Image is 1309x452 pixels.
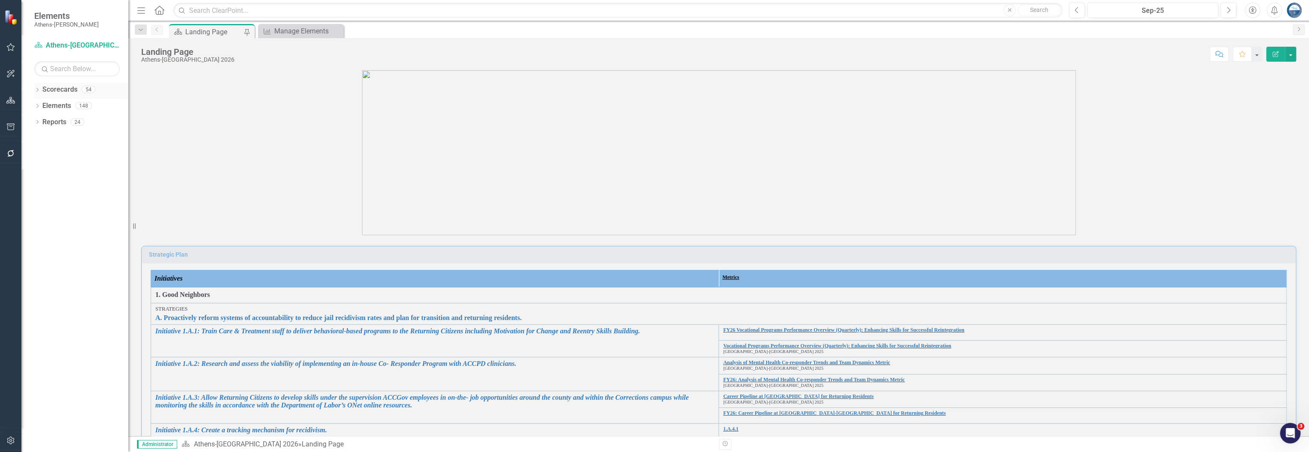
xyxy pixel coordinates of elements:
div: 148 [75,102,92,110]
a: FY26: Analysis of Mental Health Co-responder Trends and Team Dynamics Metric [723,377,1282,383]
span: [GEOGRAPHIC_DATA]-[GEOGRAPHIC_DATA] 2025 [723,383,823,388]
a: Initiative 1.A.3: Allow Returning Citizens to develop skills under the supervision ACCGov employe... [155,394,714,409]
a: 1.A.4.1 [723,426,1282,432]
span: [GEOGRAPHIC_DATA]-[GEOGRAPHIC_DATA] 2025 [723,400,823,404]
td: Double-Click to Edit Right Click for Context Menu [718,324,1286,340]
button: Search [1018,4,1060,16]
span: Search [1030,6,1048,13]
td: Double-Click to Edit [151,287,1287,303]
a: Career Pipeline at [GEOGRAPHIC_DATA] for Returning Residents [723,394,1282,399]
span: 3 [1297,423,1304,430]
td: Double-Click to Edit Right Click for Context Menu [718,391,1286,408]
a: Scorecards [42,85,77,95]
div: Sep-25 [1090,6,1215,16]
a: Vocational Programs Performance Overview (Quarterly): Enhancing Skills for Successful Reintegration [723,343,1282,349]
td: Double-Click to Edit Right Click for Context Menu [151,303,1287,325]
div: 54 [82,86,95,93]
a: FY26: Career Pipeline at [GEOGRAPHIC_DATA]-[GEOGRAPHIC_DATA] for Returning Residents [723,410,1282,416]
a: Initiative 1.A.2: Research and assess the viability of implementing an in-house Co- Responder Pro... [155,360,714,368]
td: Double-Click to Edit Right Click for Context Menu [151,424,719,440]
a: Athens-[GEOGRAPHIC_DATA] 2026 [34,41,120,51]
a: Analysis of Mental Health Co-responder Trends and Team Dynamics Metric [723,360,1282,365]
a: Reports [42,117,66,127]
span: Elements [34,11,99,21]
button: Sep-25 [1087,3,1218,18]
td: Double-Click to Edit Right Click for Context Menu [718,408,1286,424]
span: [GEOGRAPHIC_DATA]-[GEOGRAPHIC_DATA] 2025 [723,349,823,354]
div: Athens-[GEOGRAPHIC_DATA] 2026 [141,57,234,63]
td: Double-Click to Edit Right Click for Context Menu [151,357,719,391]
div: Manage Elements [274,26,341,36]
div: » [181,440,712,449]
a: Initiative 1.A.1: Train Care & Treatment staff to deliver behavioral-based programs to the Return... [155,327,714,335]
input: Search ClearPoint... [173,3,1063,18]
span: Administrator [137,440,177,449]
img: Andy Minish [1286,3,1302,18]
td: Double-Click to Edit Right Click for Context Menu [151,391,719,424]
a: A. Proactively reform systems of accountability to reduce jail recidivism rates and plan for tran... [155,314,1282,322]
td: Double-Click to Edit Right Click for Context Menu [718,374,1286,391]
td: Double-Click to Edit Right Click for Context Menu [718,424,1286,440]
div: Strategies [155,306,1282,312]
a: Manage Elements [260,26,341,36]
div: Landing Page [185,27,242,37]
td: Double-Click to Edit Right Click for Context Menu [718,340,1286,357]
div: 24 [71,118,84,126]
td: Double-Click to Edit Right Click for Context Menu [151,324,719,357]
a: FY26 Vocational Programs Performance Overview (Quarterly): Enhancing Skills for Successful Reinte... [723,327,1282,333]
div: Landing Page [141,47,234,57]
span: 1. Good Neighbors [155,290,1282,300]
h3: Strategic Plan [149,251,1291,258]
small: Athens-[PERSON_NAME] [34,21,99,28]
span: [GEOGRAPHIC_DATA]-[GEOGRAPHIC_DATA] 2025 [723,366,823,371]
iframe: Intercom live chat [1280,423,1300,443]
div: Landing Page [301,440,343,448]
a: Athens-[GEOGRAPHIC_DATA] 2026 [193,440,298,448]
input: Search Below... [34,61,120,76]
a: Elements [42,101,71,111]
img: ClearPoint Strategy [4,9,19,24]
td: Double-Click to Edit Right Click for Context Menu [718,357,1286,374]
a: Initiative 1.A.4: Create a tracking mechanism for recidivism. [155,426,714,434]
